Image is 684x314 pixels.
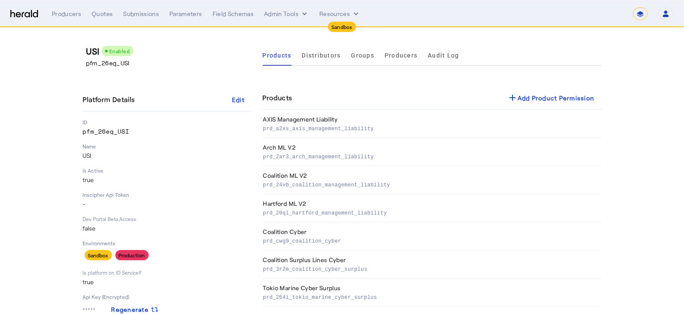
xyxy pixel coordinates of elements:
[263,110,601,138] th: AXIS Management Liability
[83,215,252,222] p: Dev Portal Beta Access
[428,45,459,66] a: Audit Log
[83,269,252,276] p: Is platform on ID Service?
[83,176,252,184] p: true
[169,10,202,18] div: Parameters
[385,52,417,58] span: Producers
[10,10,38,18] img: Herald Logo
[263,279,601,307] th: Tokio Marine Cyber Surplus
[263,236,598,245] p: prd_cwg9_coalition_cyber
[263,250,601,279] th: Coalition Surplus Lines Cyber
[213,10,254,18] div: Field Schemas
[263,124,598,132] p: prd_a2xs_axis_management_liability
[85,250,112,260] div: Sandbox
[500,90,601,106] button: Add Product Permission
[428,52,459,58] span: Audit Log
[302,45,341,66] a: Distributors
[123,10,159,18] div: Submissions
[83,293,252,300] p: Api Key (Encrypted)
[83,94,138,105] h4: Platform Details
[86,59,256,67] p: pfm_26eq_USI
[263,194,601,222] th: Hartford ML V2
[52,10,81,18] div: Producers
[263,52,292,58] span: Products
[328,22,356,32] div: Sandbox
[507,93,518,103] mat-icon: add
[302,52,341,58] span: Distributors
[385,45,417,66] a: Producers
[263,138,601,166] th: Arch ML V2
[115,250,149,260] div: Production
[83,151,252,160] p: USI
[263,93,292,103] h4: Products
[86,45,256,57] h3: USI
[263,152,598,160] p: prd_2ar3_arch_management_liability
[263,45,292,66] a: Products
[263,222,601,250] th: Coalition Cyber
[83,240,252,247] p: Environments
[225,92,252,107] button: Edit
[83,119,252,125] p: ID
[263,180,598,189] p: prd_24vb_coalition_management_liability
[263,208,598,217] p: prd_20ql_hartford_management_liability
[263,264,598,273] p: prd_3r2m_coalition_cyber_surplus
[83,200,252,208] p: -
[83,143,252,150] p: Name
[83,191,252,198] p: Inscipher Api Token
[83,224,252,233] p: false
[351,45,375,66] a: Groups
[109,48,130,54] span: Enabled
[92,10,113,18] div: Quotes
[83,127,252,136] p: pfm_26eq_USI
[111,306,149,313] span: Regenerate
[232,95,245,104] div: Edit
[83,278,252,286] p: true
[507,93,595,103] div: Add Product Permission
[263,292,598,301] p: prd_264i_tokio_marine_cyber_surplus
[319,10,360,18] button: Resources dropdown menu
[263,166,601,194] th: Coalition ML V2
[83,167,252,174] p: Is Active
[264,10,309,18] button: internal dropdown menu
[351,52,375,58] span: Groups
